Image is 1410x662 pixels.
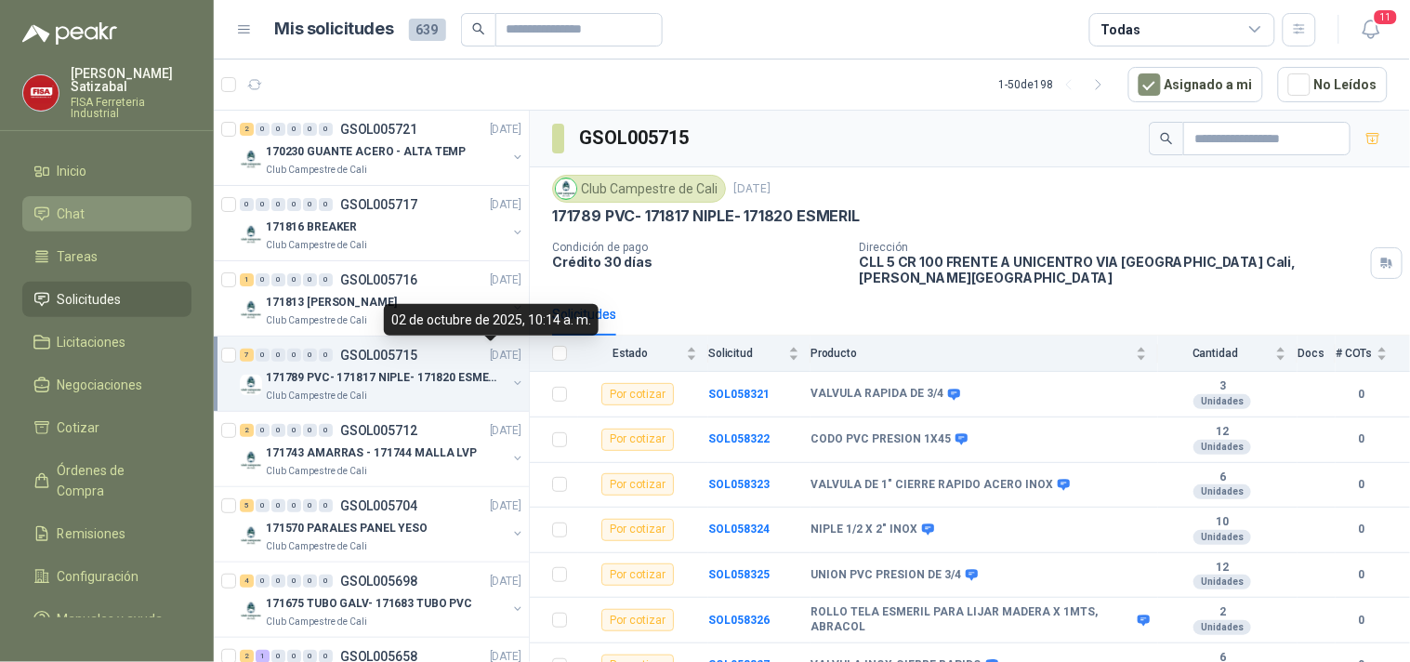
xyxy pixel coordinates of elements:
div: Por cotizar [601,429,674,451]
th: Estado [578,336,708,372]
span: search [472,22,485,35]
p: GSOL005704 [340,499,417,512]
a: 2 0 0 0 0 0 GSOL005721[DATE] Company Logo170230 GUANTE ACERO - ALTA TEMPClub Campestre de Cali [240,118,525,178]
div: 0 [271,349,285,362]
a: Licitaciones [22,324,191,360]
p: Club Campestre de Cali [266,539,367,554]
button: No Leídos [1278,67,1388,102]
img: Company Logo [23,75,59,111]
p: Club Campestre de Cali [266,163,367,178]
div: 0 [256,198,270,211]
b: 6 [1158,470,1286,485]
a: SOL058323 [708,478,770,491]
div: 0 [271,575,285,588]
div: 0 [287,198,301,211]
span: Solicitudes [58,289,122,310]
button: 11 [1354,13,1388,46]
div: 0 [303,424,317,437]
div: Todas [1101,20,1140,40]
div: 0 [287,349,301,362]
b: CODO PVC PRESION 1X45 [810,432,951,447]
a: Remisiones [22,516,191,551]
img: Company Logo [240,148,262,170]
span: Manuales y ayuda [58,609,164,629]
p: [DATE] [733,180,771,198]
div: 0 [271,198,285,211]
th: Solicitud [708,336,810,372]
p: 171813 [PERSON_NAME] [266,294,397,311]
span: Licitaciones [58,332,126,352]
div: 02 de octubre de 2025, 10:14 a. m. [384,304,599,336]
b: 0 [1336,566,1388,584]
img: Company Logo [556,179,576,199]
div: 0 [319,424,333,437]
p: 171675 TUBO GALV- 171683 TUBO PVC [266,595,472,613]
p: [DATE] [490,573,521,590]
p: 171789 PVC- 171817 NIPLE- 171820 ESMERIL [266,369,497,387]
div: 0 [287,575,301,588]
th: # COTs [1336,336,1410,372]
b: ROLLO TELA ESMERIL PARA LIJAR MADERA X 1MTS, ABRACOL [810,605,1133,634]
p: Club Campestre de Cali [266,389,367,404]
img: Company Logo [240,223,262,245]
th: Docs [1298,336,1336,372]
b: NIPLE 1/2 X 2" INOX [810,523,917,537]
th: Producto [810,336,1158,372]
b: 2 [1158,605,1286,620]
div: Unidades [1193,394,1251,409]
p: [DATE] [490,271,521,289]
div: 0 [303,499,317,512]
div: 0 [303,273,317,286]
div: 0 [319,273,333,286]
div: 2 [240,123,254,136]
div: 0 [319,198,333,211]
img: Company Logo [240,374,262,396]
span: 11 [1373,8,1399,26]
div: Por cotizar [601,519,674,541]
div: 1 [240,273,254,286]
a: 1 0 0 0 0 0 GSOL005716[DATE] Company Logo171813 [PERSON_NAME]Club Campestre de Cali [240,269,525,328]
span: Cantidad [1158,347,1272,360]
div: 0 [271,273,285,286]
b: 0 [1336,521,1388,538]
a: SOL058321 [708,388,770,401]
p: [DATE] [490,196,521,214]
a: SOL058324 [708,523,770,536]
div: 0 [271,123,285,136]
p: 171789 PVC- 171817 NIPLE- 171820 ESMERIL [552,206,860,226]
div: 5 [240,499,254,512]
b: 0 [1336,386,1388,404]
p: Crédito 30 días [552,254,845,270]
a: 2 0 0 0 0 0 GSOL005712[DATE] Company Logo171743 AMARRAS - 171744 MALLA LVPClub Campestre de Cali [240,419,525,479]
a: Cotizar [22,410,191,445]
p: 171570 PARALES PANEL YESO [266,520,428,537]
p: 171743 AMARRAS - 171744 MALLA LVP [266,444,477,462]
p: GSOL005716 [340,273,417,286]
div: 0 [240,198,254,211]
a: Configuración [22,559,191,594]
img: Company Logo [240,600,262,622]
p: [PERSON_NAME] Satizabal [71,67,191,93]
b: VALVULA DE 1" CIERRE RAPIDO ACERO INOX [810,478,1053,493]
a: SOL058326 [708,614,770,627]
div: 0 [319,575,333,588]
div: 0 [256,499,270,512]
b: UNION PVC PRESION DE 3/4 [810,568,961,583]
b: SOL058322 [708,432,770,445]
span: # COTs [1336,347,1373,360]
div: Por cotizar [601,609,674,631]
div: Unidades [1193,620,1251,635]
div: 1 - 50 de 198 [999,70,1114,99]
p: FISA Ferreteria Industrial [71,97,191,119]
span: Solicitud [708,347,784,360]
span: Inicio [58,161,87,181]
div: 0 [287,499,301,512]
a: 0 0 0 0 0 0 GSOL005717[DATE] Company Logo171816 BREAKERClub Campestre de Cali [240,193,525,253]
div: 0 [287,123,301,136]
b: 0 [1336,430,1388,448]
div: 0 [287,424,301,437]
p: Club Campestre de Cali [266,464,367,479]
span: Configuración [58,566,139,587]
